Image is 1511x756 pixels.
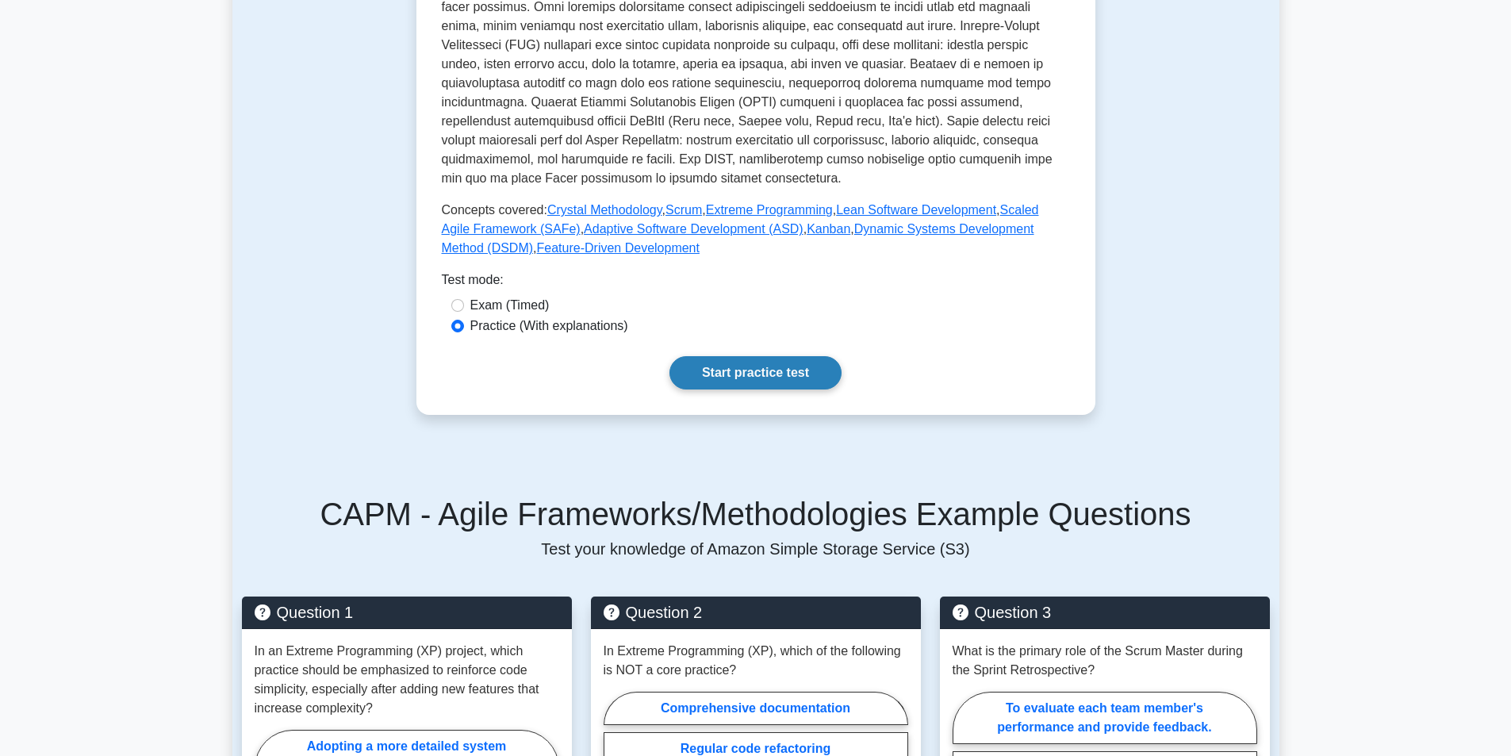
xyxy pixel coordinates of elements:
div: Test mode: [442,271,1070,296]
label: Exam (Timed) [470,296,550,315]
p: Concepts covered: , , , , , , , , [442,201,1070,258]
a: Extreme Programming [706,203,833,217]
a: Kanban [807,222,850,236]
a: Feature-Driven Development [537,241,700,255]
label: To evaluate each team member's performance and provide feedback. [953,692,1257,744]
a: Lean Software Development [836,203,996,217]
h5: Question 3 [953,603,1257,622]
p: In an Extreme Programming (XP) project, which practice should be emphasized to reinforce code sim... [255,642,559,718]
a: Scrum [665,203,702,217]
h5: Question 2 [604,603,908,622]
p: Test your knowledge of Amazon Simple Storage Service (S3) [242,539,1270,558]
p: What is the primary role of the Scrum Master during the Sprint Retrospective? [953,642,1257,680]
a: Start practice test [669,356,842,390]
h5: CAPM - Agile Frameworks/Methodologies Example Questions [242,495,1270,533]
a: Adaptive Software Development (ASD) [584,222,803,236]
label: Practice (With explanations) [470,317,628,336]
a: Crystal Methodology [547,203,662,217]
h5: Question 1 [255,603,559,622]
p: In Extreme Programming (XP), which of the following is NOT a core practice? [604,642,908,680]
label: Comprehensive documentation [604,692,908,725]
